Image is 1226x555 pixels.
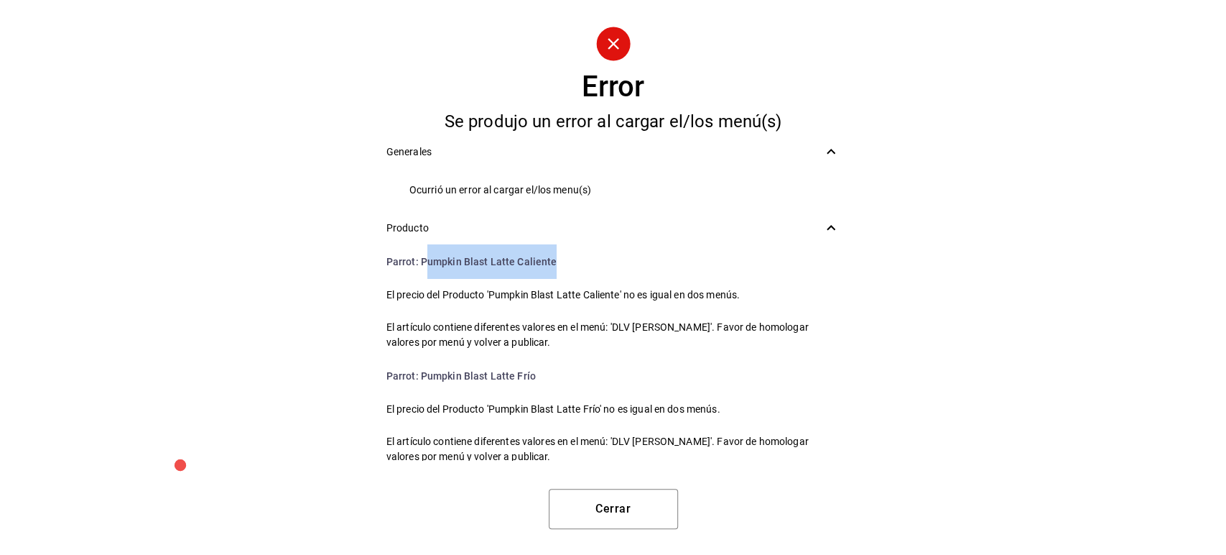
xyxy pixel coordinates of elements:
span: El precio del Producto 'Pumpkin Blast Latte Frío' no es igual en dos menús. [386,402,840,417]
li: Pumpkin Blast Latte Caliente [375,244,852,279]
button: Cerrar [549,489,678,529]
div: Error [582,73,645,101]
span: Producto [386,221,823,236]
div: Se produjo un error al cargar el/los menú(s) [375,113,852,130]
span: Parrot : [386,370,419,382]
div: Generales [375,136,852,168]
span: Parrot : [386,256,419,267]
span: El precio del Producto 'Pumpkin Blast Latte Caliente' no es igual en dos menús. [386,288,840,303]
span: Ocurrió un error al cargar el/los menu(s) [409,183,840,198]
span: El artículo contiene diferentes valores en el menú: 'DLV [PERSON_NAME]'. Favor de homologar valor... [386,320,840,350]
li: Pumpkin Blast Latte Frío [375,359,852,393]
span: El artículo contiene diferentes valores en el menú: 'DLV [PERSON_NAME]'. Favor de homologar valor... [386,434,840,464]
div: Producto [375,212,852,244]
span: Generales [386,145,823,160]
